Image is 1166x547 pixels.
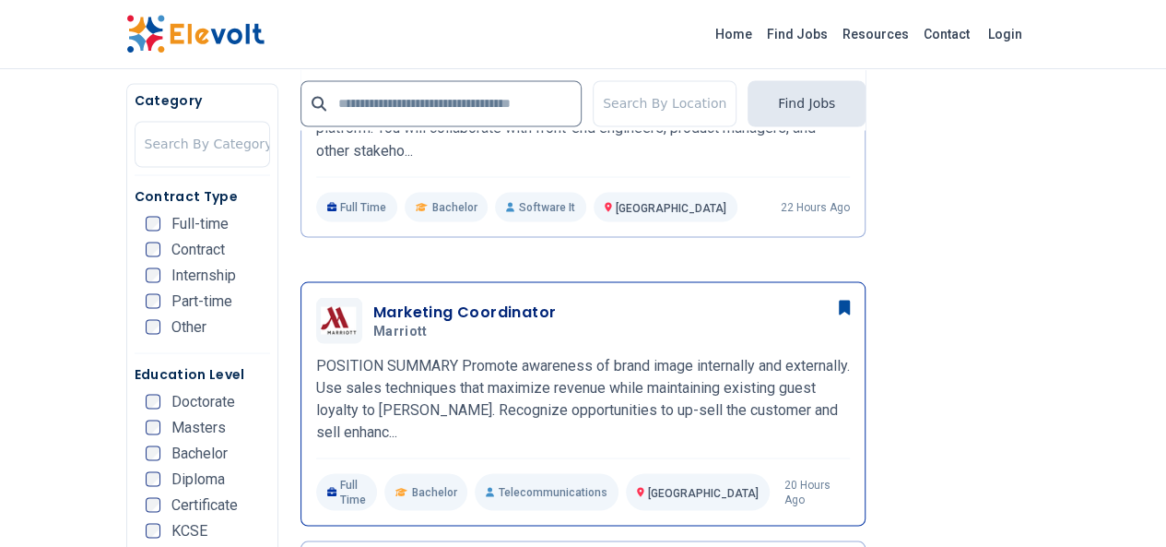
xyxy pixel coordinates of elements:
[171,242,225,256] span: Contract
[708,19,760,49] a: Home
[373,323,428,339] span: Marriott
[135,186,270,205] h5: Contract Type
[373,301,556,323] h3: Marketing Coordinator
[146,420,160,434] input: Masters
[316,192,398,221] p: Full Time
[135,364,270,383] h5: Education Level
[146,293,160,308] input: Part-time
[748,80,866,126] button: Find Jobs
[321,306,358,334] img: Marriott
[316,473,378,510] p: Full Time
[171,319,206,334] span: Other
[977,16,1033,53] a: Login
[784,477,851,506] p: 20 hours ago
[835,19,916,49] a: Resources
[171,394,235,409] span: Doctorate
[316,354,850,443] p: POSITION SUMMARY Promote awareness of brand image internally and externally. Use sales techniques...
[126,15,265,54] img: Elevolt
[475,473,618,510] p: Telecommunications
[171,268,236,282] span: Internship
[171,523,207,538] span: KCSE
[146,394,160,409] input: Doctorate
[495,192,585,221] p: Software It
[171,497,238,512] span: Certificate
[135,91,270,110] h5: Category
[1074,458,1166,547] iframe: Chat Widget
[411,484,456,499] span: Bachelor
[760,19,835,49] a: Find Jobs
[316,297,850,510] a: MarriottMarketing CoordinatorMarriottPOSITION SUMMARY Promote awareness of brand image internally...
[171,293,232,308] span: Part-time
[616,201,726,214] span: [GEOGRAPHIC_DATA]
[146,319,160,334] input: Other
[146,216,160,231] input: Full-time
[146,242,160,256] input: Contract
[146,268,160,282] input: Internship
[146,446,160,460] input: Bachelor
[171,420,226,434] span: Masters
[916,19,977,49] a: Contact
[431,199,477,214] span: Bachelor
[146,471,160,486] input: Diploma
[781,199,850,214] p: 22 hours ago
[171,471,225,486] span: Diploma
[146,497,160,512] input: Certificate
[146,523,160,538] input: KCSE
[171,446,228,460] span: Bachelor
[648,486,759,499] span: [GEOGRAPHIC_DATA]
[171,216,229,231] span: Full-time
